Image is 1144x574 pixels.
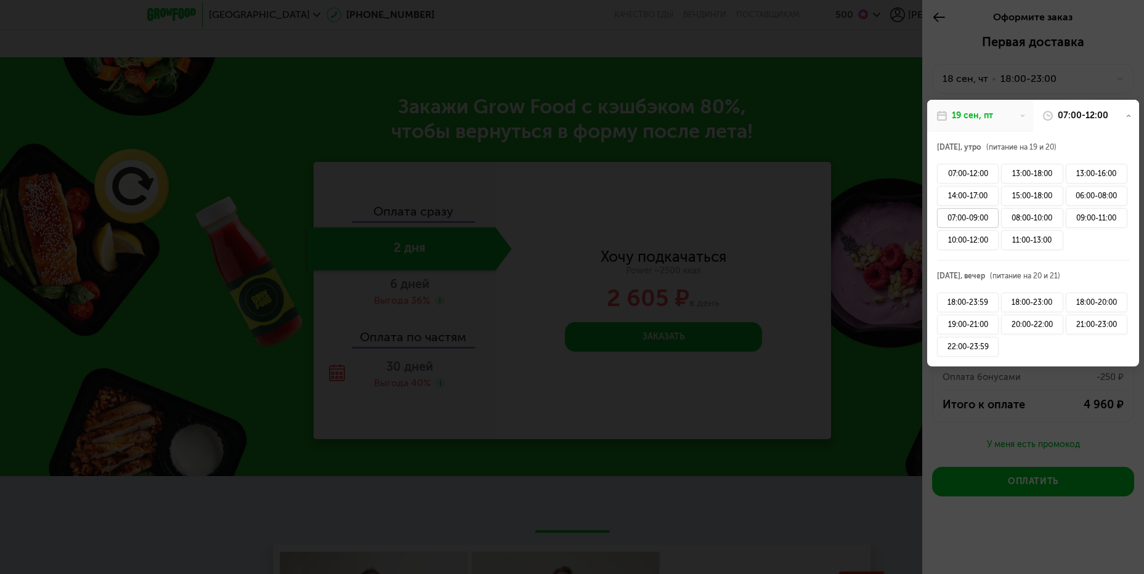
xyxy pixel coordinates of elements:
[990,272,1060,280] span: (питание на 20 и 21)
[1001,230,1063,250] div: 11:00-13:00
[1058,110,1108,122] div: 07:00-12:00
[1001,186,1063,206] div: 15:00-18:00
[1066,164,1127,184] div: 13:00-16:00
[1001,164,1063,184] div: 13:00-18:00
[937,208,999,228] div: 07:00-09:00
[986,143,1057,152] span: (питание на 19 и 20)
[1001,293,1063,312] div: 18:00-23:00
[952,110,993,122] div: 19 сен, пт
[1001,315,1063,334] div: 20:00-22:00
[937,164,999,184] div: 07:00-12:00
[1066,208,1127,228] div: 09:00-11:00
[1066,293,1127,312] div: 18:00-20:00
[937,143,981,152] span: [DATE], утро
[937,186,999,206] div: 14:00-17:00
[937,315,999,334] div: 19:00-21:00
[937,293,999,312] div: 18:00-23:59
[1066,315,1127,334] div: 21:00-23:00
[937,272,985,280] span: [DATE], вечер
[1066,186,1127,206] div: 06:00-08:00
[937,337,999,357] div: 22:00-23:59
[937,230,999,250] div: 10:00-12:00
[1001,208,1063,228] div: 08:00-10:00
